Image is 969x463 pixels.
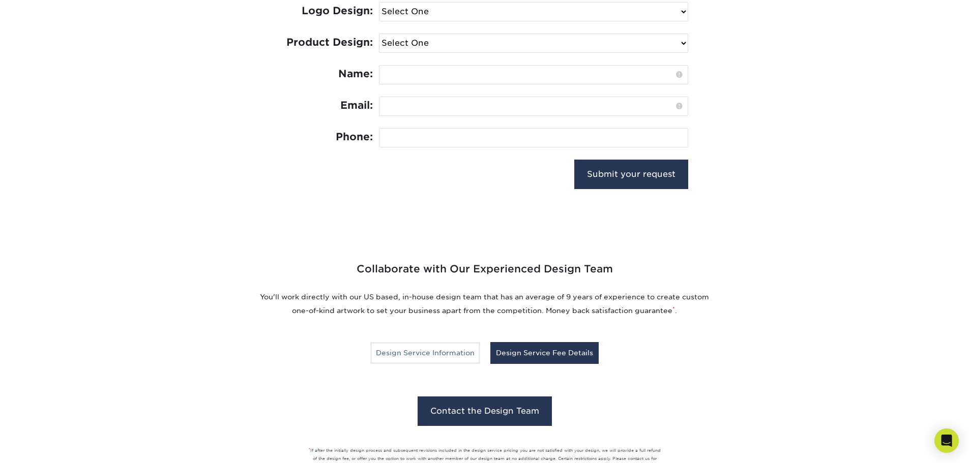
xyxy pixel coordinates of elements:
[281,160,418,195] iframe: reCAPTCHA
[281,128,373,146] label: Phone:
[934,428,959,453] div: Open Intercom Messenger
[256,290,714,318] p: You'll work directly with our US based, in-house design team that has an average of 9 years of ex...
[281,97,373,114] label: Email:
[370,342,480,363] a: Design Service Information
[256,260,714,286] h2: Collaborate with Our Experienced Design Team
[574,160,688,189] input: Submit your request
[281,2,373,20] label: Logo Design:
[281,34,373,51] label: Product Design:
[281,65,373,83] label: Name:
[490,342,599,363] a: Design Service Fee Details
[418,396,552,426] a: Contact the Design Team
